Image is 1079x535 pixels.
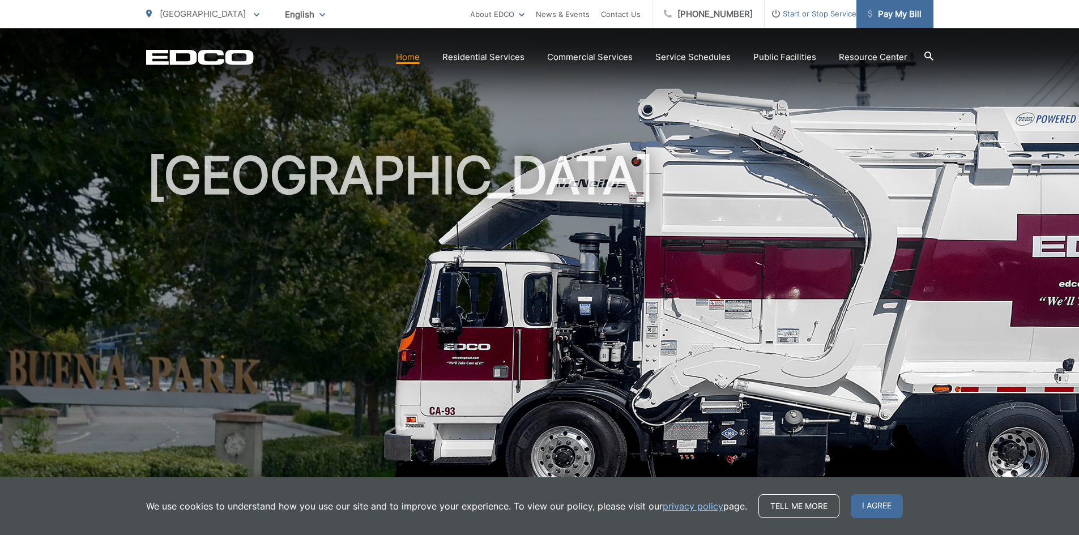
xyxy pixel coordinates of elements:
h1: [GEOGRAPHIC_DATA] [146,147,933,506]
p: We use cookies to understand how you use our site and to improve your experience. To view our pol... [146,499,747,513]
a: Home [396,50,420,64]
a: Commercial Services [547,50,633,64]
a: About EDCO [470,7,524,21]
a: Contact Us [601,7,641,21]
a: Resource Center [839,50,907,64]
a: EDCD logo. Return to the homepage. [146,49,254,65]
span: [GEOGRAPHIC_DATA] [160,8,246,19]
a: Public Facilities [753,50,816,64]
a: News & Events [536,7,590,21]
span: I agree [851,494,903,518]
a: Residential Services [442,50,524,64]
a: Tell me more [758,494,839,518]
span: Pay My Bill [868,7,922,21]
span: English [276,5,334,24]
a: Service Schedules [655,50,731,64]
a: privacy policy [663,499,723,513]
